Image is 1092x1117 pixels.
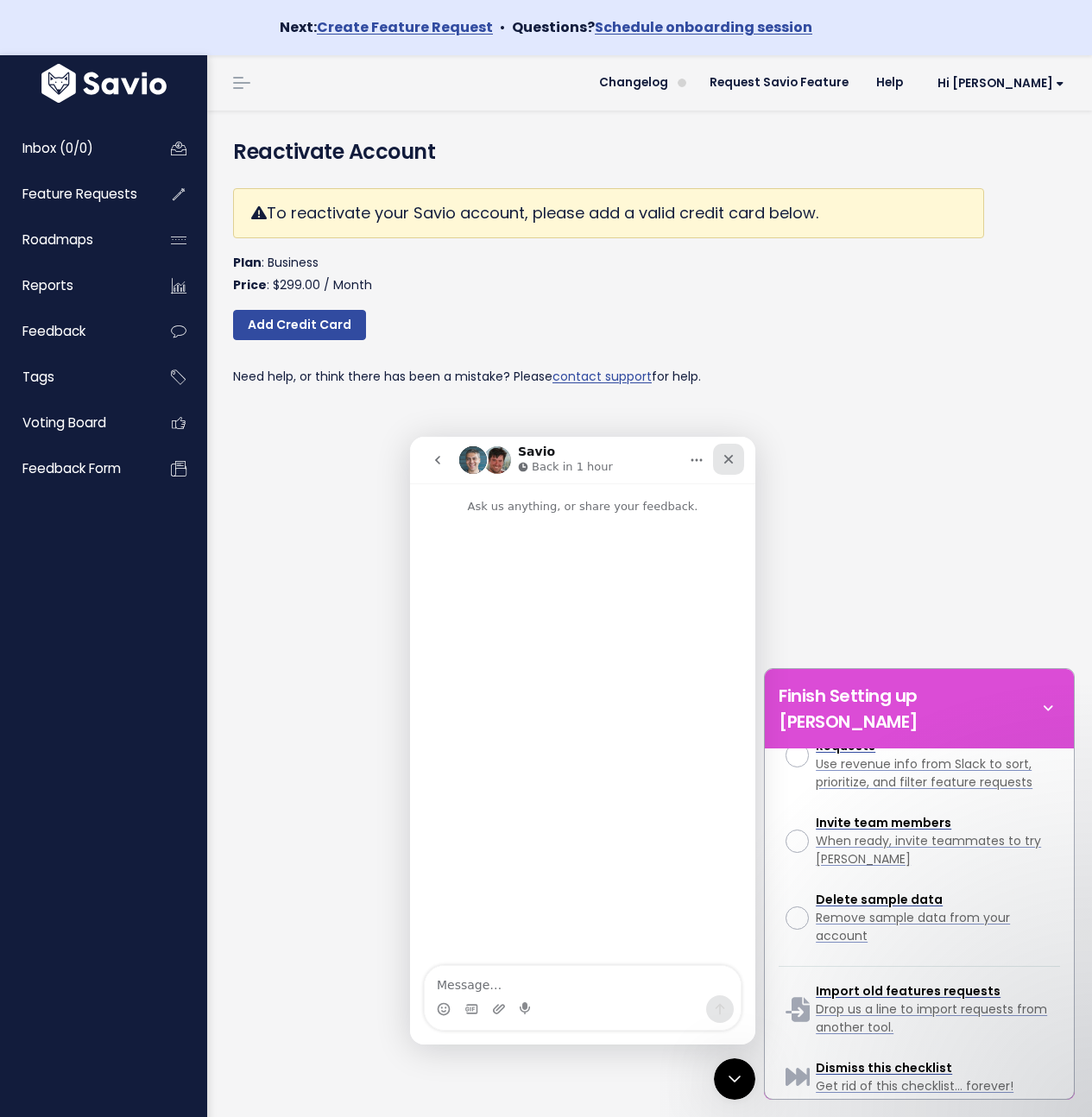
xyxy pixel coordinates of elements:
p: : Business : $299.00 / Month [233,252,984,295]
span: Voting Board [22,413,106,432]
strong: Price [233,276,267,293]
a: Request Savio Feature [696,70,862,96]
h4: Reactivate Account [233,136,1066,167]
a: contact support [552,368,652,385]
a: Delete sample data Remove sample data from your account [779,884,1060,952]
a: Reports [4,266,143,306]
span: Roadmaps [22,230,93,249]
span: Feedback [22,322,85,340]
iframe: Intercom live chat [714,1058,755,1100]
p: Need help, or think there has been a mistake? Please for help. [233,366,984,388]
span: Dismiss this checklist [816,1059,952,1076]
span: Use revenue info from Slack to sort, prioritize, and filter feature requests [816,755,1032,791]
img: logo-white.9d6f32f41409.svg [37,64,171,103]
strong: Plan [233,254,262,271]
a: Add Credit Card [233,310,366,341]
span: Import old features requests [816,982,1000,1000]
a: Feedback [4,312,143,351]
a: Dismiss this checklist Get rid of this checklist... forever! [779,1052,1060,1102]
a: Create Feature Request [317,17,493,37]
span: Feedback form [22,459,121,477]
span: Delete sample data [816,891,943,908]
a: Voting Board [4,403,143,443]
a: Feature Requests [4,174,143,214]
span: Invite team members [816,814,951,831]
h5: Finish Setting up [PERSON_NAME] [779,683,1036,735]
span: Inbox (0/0) [22,139,93,157]
span: Get rid of this checklist... forever! [816,1077,1013,1095]
a: Inbox (0/0) [4,129,143,168]
a: Schedule onboarding session [595,17,812,37]
a: Tags [4,357,143,397]
span: Reports [22,276,73,294]
span: Feature Requests [22,185,137,203]
a: Roadmaps [4,220,143,260]
strong: Questions? [512,17,812,37]
span: Drop us a line to import requests from another tool. [816,1000,1047,1036]
a: Invite team members When ready, invite teammates to try [PERSON_NAME] [779,807,1060,875]
span: Changelog [599,77,668,89]
a: Feedback form [4,449,143,489]
span: When ready, invite teammates to try [PERSON_NAME] [816,832,1041,868]
iframe: Intercom live chat [410,437,755,1044]
strong: Next: [280,17,493,37]
span: Remove sample data from your account [816,909,1010,944]
span: • [500,17,505,37]
a: Hi [PERSON_NAME] [917,70,1078,97]
a: Help [862,70,917,96]
span: Hi [PERSON_NAME] [937,77,1064,90]
div: To reactivate your Savio account, please add a valid credit card below. [233,188,984,238]
a: Show revenue beside Feature Requests Use revenue info from Slack to sort, prioritize, and filter ... [779,712,1060,798]
span: Tags [22,368,54,386]
a: Import old features requests Drop us a line to import requests from another tool. [779,975,1060,1044]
